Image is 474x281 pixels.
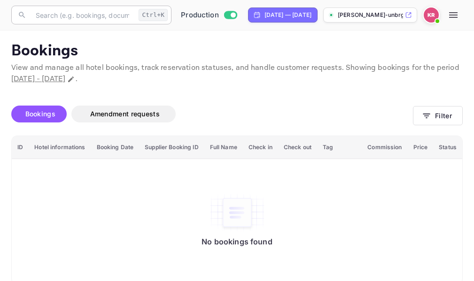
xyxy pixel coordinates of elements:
div: [DATE] — [DATE] [264,11,311,19]
p: Bookings [11,42,463,61]
span: Production [181,10,219,21]
p: No bookings found [202,237,272,246]
th: Status [433,136,462,159]
th: Check in [243,136,278,159]
p: [PERSON_NAME]-unbrg.[PERSON_NAME]... [338,11,403,19]
th: Check out [278,136,317,159]
img: Kobus Roux [424,8,439,23]
span: Bookings [25,110,55,118]
button: Change date range [66,75,76,84]
button: Filter [413,106,463,125]
th: Tag [317,136,362,159]
div: Ctrl+K [139,9,168,21]
img: No bookings found [209,193,265,232]
span: [DATE] - [DATE] [11,74,65,84]
p: View and manage all hotel bookings, track reservation statuses, and handle customer requests. Sho... [11,62,463,85]
div: account-settings tabs [11,106,413,122]
th: Full Name [204,136,243,159]
th: Commission [362,136,407,159]
th: Price [408,136,434,159]
span: Amendment requests [90,110,160,118]
th: Booking Date [91,136,140,159]
th: Supplier Booking ID [139,136,204,159]
input: Search (e.g. bookings, documentation) [30,6,135,24]
th: Hotel informations [29,136,91,159]
div: Switch to Sandbox mode [177,10,241,21]
th: ID [12,136,29,159]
